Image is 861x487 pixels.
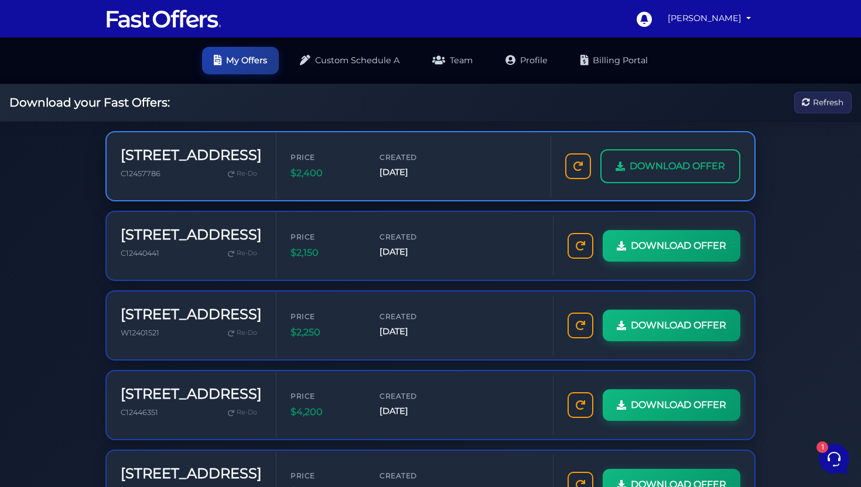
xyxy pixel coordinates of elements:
[631,318,726,333] span: DOWNLOAD OFFER
[19,211,80,221] span: Find an Answer
[603,230,740,262] a: DOWNLOAD OFFER
[223,246,262,261] a: Re-Do
[193,84,216,95] p: [DATE]
[182,392,197,403] p: Help
[223,325,262,341] a: Re-Do
[121,227,262,243] h3: [STREET_ADDRESS]
[223,405,262,420] a: Re-Do
[121,465,262,482] h3: [STREET_ADDRESS]
[121,249,159,258] span: C12440441
[380,390,450,402] span: Created
[35,392,55,403] p: Home
[28,90,42,104] img: dark
[631,397,726,413] span: DOWNLOAD OFFER
[291,390,361,402] span: Price
[9,376,81,403] button: Home
[84,172,164,181] span: Start a Conversation
[291,325,361,340] span: $2,250
[603,310,740,341] a: DOWNLOAD OFFER
[600,149,740,183] a: DOWNLOAD OFFER
[291,245,361,260] span: $2,150
[603,389,740,421] a: DOWNLOAD OFFER
[380,404,450,418] span: [DATE]
[9,95,170,109] h2: Download your Fast Offers:
[380,231,450,242] span: Created
[49,98,186,110] p: You: Thanks! :)
[630,159,725,174] span: DOWNLOAD OFFER
[121,386,262,403] h3: [STREET_ADDRESS]
[237,328,257,338] span: Re-Do
[291,231,361,242] span: Price
[117,375,125,383] span: 1
[631,238,726,253] span: DOWNLOAD OFFER
[816,441,852,476] iframe: Customerly Messenger Launcher
[189,66,216,75] a: See all
[291,470,361,481] span: Price
[237,407,257,418] span: Re-Do
[237,169,257,179] span: Re-Do
[380,311,450,322] span: Created
[494,47,559,74] a: Profile
[153,376,225,403] button: Help
[49,84,186,96] span: Fast Offers
[14,125,220,160] a: Fast Offers SupportHi [PERSON_NAME], sorry about the delay, I've gone ahead and refunded you your...
[19,90,33,104] img: dark
[288,47,411,74] a: Custom Schedule A
[26,236,192,248] input: Search for an Article...
[291,166,361,181] span: $2,400
[49,143,186,155] p: Hi [PERSON_NAME], sorry about the delay, I've gone ahead and refunded you your last payment, and ...
[121,408,158,417] span: C12446351
[380,152,450,163] span: Created
[380,325,450,338] span: [DATE]
[380,245,450,259] span: [DATE]
[193,129,216,140] p: [DATE]
[421,47,484,74] a: Team
[121,147,262,164] h3: [STREET_ADDRESS]
[291,311,361,322] span: Price
[202,47,279,74] a: My Offers
[380,470,450,481] span: Created
[121,306,262,323] h3: [STREET_ADDRESS]
[380,166,450,179] span: [DATE]
[49,129,186,141] span: Fast Offers Support
[14,80,220,115] a: Fast OffersYou:Thanks! :)[DATE]
[569,47,660,74] a: Billing Portal
[121,169,160,178] span: C12457786
[291,404,361,420] span: $4,200
[237,248,257,259] span: Re-Do
[101,392,134,403] p: Messages
[121,328,159,337] span: W12401521
[813,96,843,109] span: Refresh
[794,92,852,114] button: Refresh
[291,152,361,163] span: Price
[19,164,216,188] button: Start a Conversation
[19,66,95,75] span: Your Conversations
[81,376,153,403] button: 1Messages
[223,166,262,181] a: Re-Do
[146,211,216,221] a: Open Help Center
[9,9,197,47] h2: Hello [PERSON_NAME] 👋
[19,131,42,154] img: dark
[663,7,756,30] a: [PERSON_NAME]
